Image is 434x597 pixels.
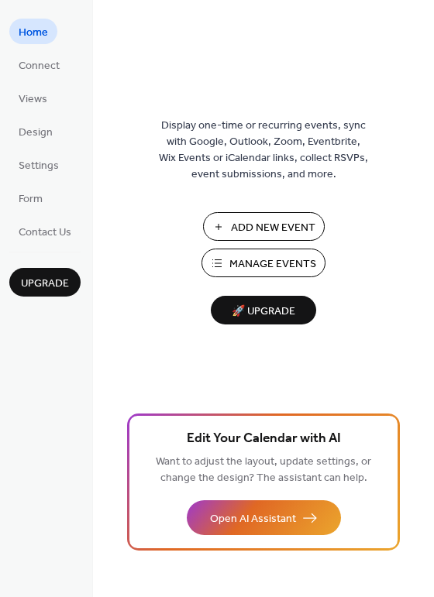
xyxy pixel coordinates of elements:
span: Edit Your Calendar with AI [187,428,341,450]
span: Upgrade [21,276,69,292]
span: Design [19,125,53,141]
a: Connect [9,52,69,77]
span: Add New Event [231,220,315,236]
button: Upgrade [9,268,81,297]
span: Views [19,91,47,108]
button: Open AI Assistant [187,500,341,535]
a: Home [9,19,57,44]
span: Want to adjust the layout, update settings, or change the design? The assistant can help. [156,451,371,489]
button: 🚀 Upgrade [211,296,316,324]
a: Settings [9,152,68,177]
span: 🚀 Upgrade [220,301,307,322]
a: Design [9,118,62,144]
span: Connect [19,58,60,74]
button: Add New Event [203,212,325,241]
span: Contact Us [19,225,71,241]
span: Display one-time or recurring events, sync with Google, Outlook, Zoom, Eventbrite, Wix Events or ... [159,118,368,183]
span: Settings [19,158,59,174]
a: Contact Us [9,218,81,244]
a: Form [9,185,52,211]
a: Views [9,85,57,111]
span: Manage Events [229,256,316,273]
button: Manage Events [201,249,325,277]
span: Home [19,25,48,41]
span: Open AI Assistant [210,511,296,527]
span: Form [19,191,43,208]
